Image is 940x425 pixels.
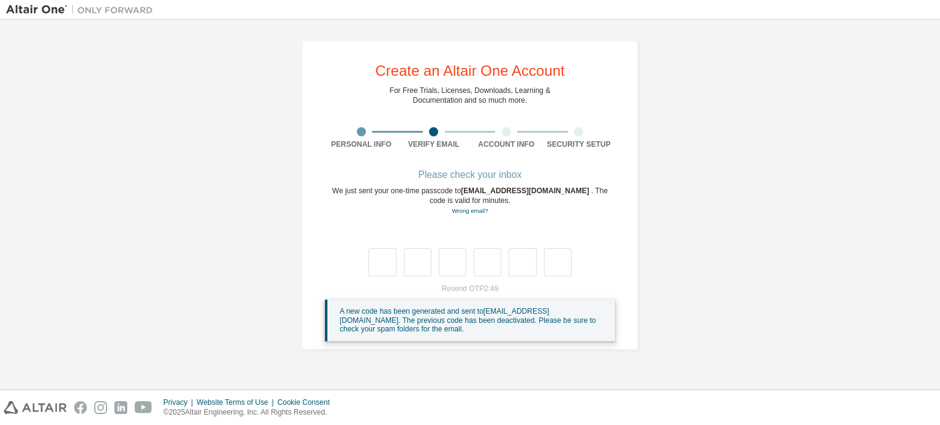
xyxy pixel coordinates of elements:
div: Privacy [163,397,196,407]
div: We just sent your one-time passcode to . The code is valid for minutes. [325,186,615,216]
img: facebook.svg [74,401,87,414]
span: A new code has been generated and sent to [EMAIL_ADDRESS][DOMAIN_NAME] . The previous code has be... [340,307,596,333]
img: Altair One [6,4,159,16]
div: Account Info [470,139,543,149]
img: instagram.svg [94,401,107,414]
div: Website Terms of Use [196,397,277,407]
div: For Free Trials, Licenses, Downloads, Learning & Documentation and so much more. [390,86,551,105]
div: Security Setup [543,139,616,149]
a: Go back to the registration form [452,207,488,214]
img: altair_logo.svg [4,401,67,414]
div: Verify Email [398,139,471,149]
p: © 2025 Altair Engineering, Inc. All Rights Reserved. [163,407,337,418]
img: youtube.svg [135,401,152,414]
div: Cookie Consent [277,397,337,407]
img: linkedin.svg [114,401,127,414]
div: Please check your inbox [325,171,615,179]
div: Personal Info [325,139,398,149]
div: Create an Altair One Account [375,64,565,78]
span: [EMAIL_ADDRESS][DOMAIN_NAME] [461,187,591,195]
